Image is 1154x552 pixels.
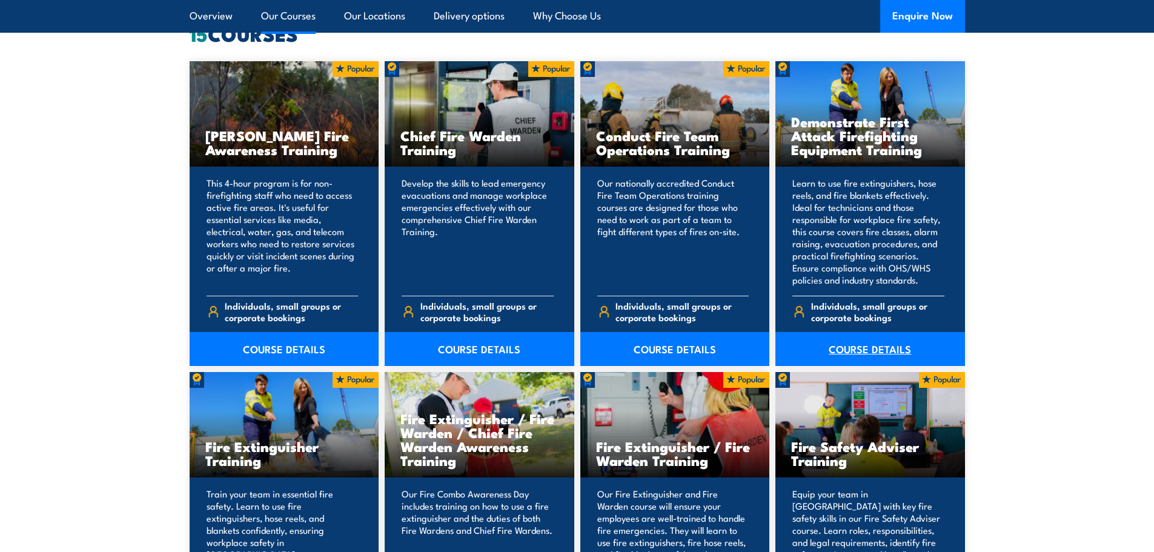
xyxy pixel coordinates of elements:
[792,177,944,286] p: Learn to use fire extinguishers, hose reels, and fire blankets effectively. Ideal for technicians...
[400,411,559,467] h3: Fire Extinguisher / Fire Warden / Chief Fire Warden Awareness Training
[190,25,965,42] h2: COURSES
[402,177,554,286] p: Develop the skills to lead emergency evacuations and manage workplace emergencies effectively wit...
[615,300,749,323] span: Individuals, small groups or corporate bookings
[791,115,949,156] h3: Demonstrate First Attack Firefighting Equipment Training
[190,18,208,48] strong: 15
[400,128,559,156] h3: Chief Fire Warden Training
[811,300,944,323] span: Individuals, small groups or corporate bookings
[207,177,359,286] p: This 4-hour program is for non-firefighting staff who need to access active fire areas. It's usef...
[205,439,363,467] h3: Fire Extinguisher Training
[775,332,965,366] a: COURSE DETAILS
[190,332,379,366] a: COURSE DETAILS
[580,332,770,366] a: COURSE DETAILS
[597,177,749,286] p: Our nationally accredited Conduct Fire Team Operations training courses are designed for those wh...
[385,332,574,366] a: COURSE DETAILS
[205,128,363,156] h3: [PERSON_NAME] Fire Awareness Training
[791,439,949,467] h3: Fire Safety Adviser Training
[596,439,754,467] h3: Fire Extinguisher / Fire Warden Training
[596,128,754,156] h3: Conduct Fire Team Operations Training
[225,300,358,323] span: Individuals, small groups or corporate bookings
[420,300,554,323] span: Individuals, small groups or corporate bookings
